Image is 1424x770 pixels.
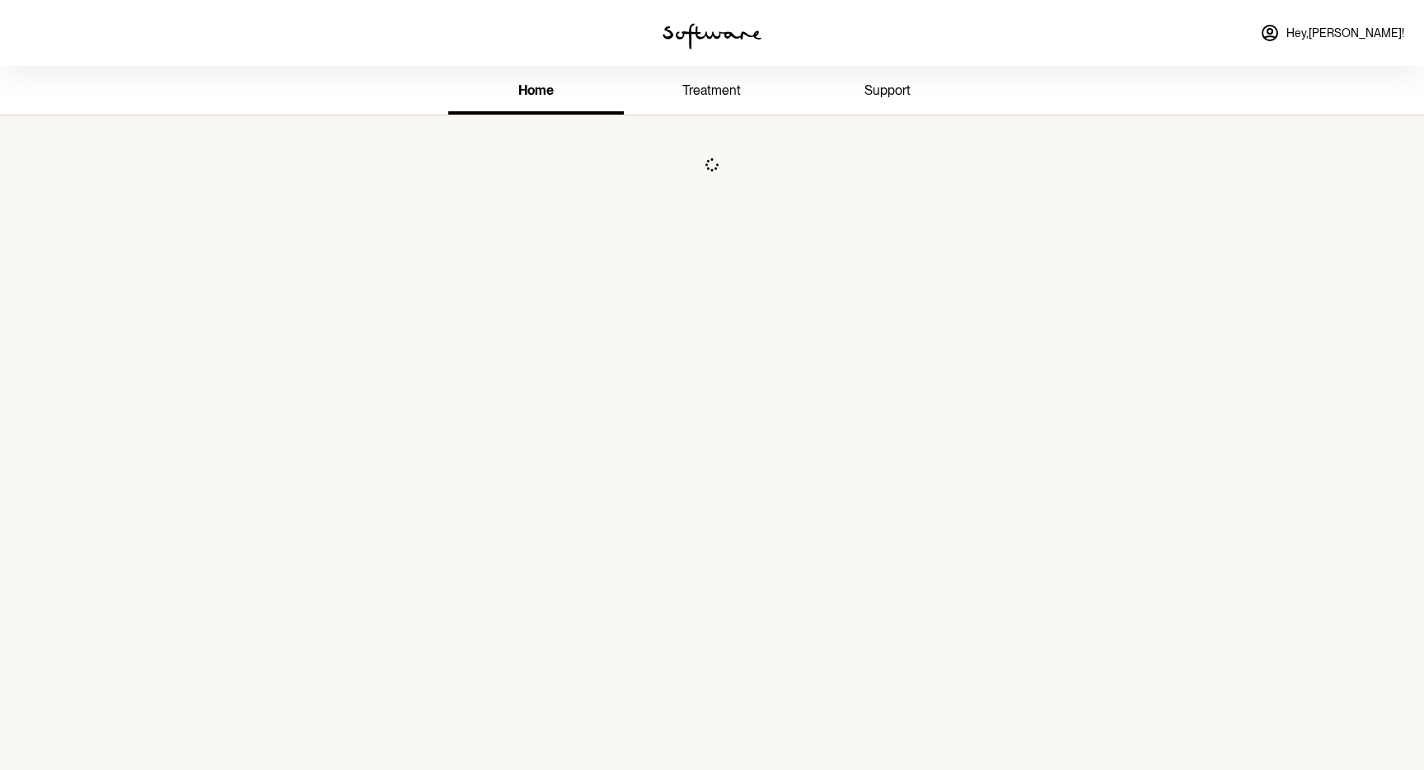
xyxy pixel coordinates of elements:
a: treatment [624,69,799,115]
span: treatment [682,82,741,98]
span: Hey, [PERSON_NAME] ! [1286,26,1404,40]
a: support [800,69,976,115]
a: Hey,[PERSON_NAME]! [1250,13,1414,53]
img: software logo [663,23,761,49]
span: home [518,82,554,98]
span: support [864,82,911,98]
a: home [448,69,624,115]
